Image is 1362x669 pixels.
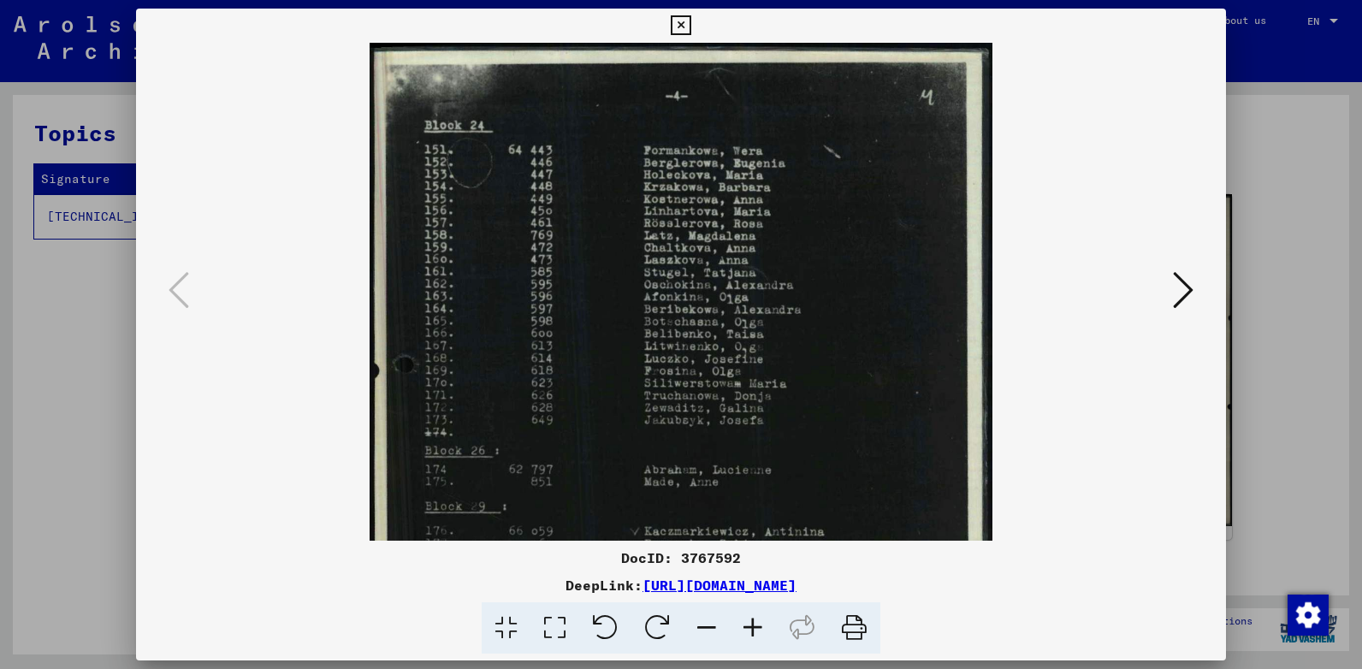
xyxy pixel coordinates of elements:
div: DeepLink: [136,575,1226,595]
div: DocID: 3767592 [136,548,1226,568]
div: Change consent [1287,594,1328,635]
img: Change consent [1288,595,1329,636]
a: [URL][DOMAIN_NAME] [643,577,796,594]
